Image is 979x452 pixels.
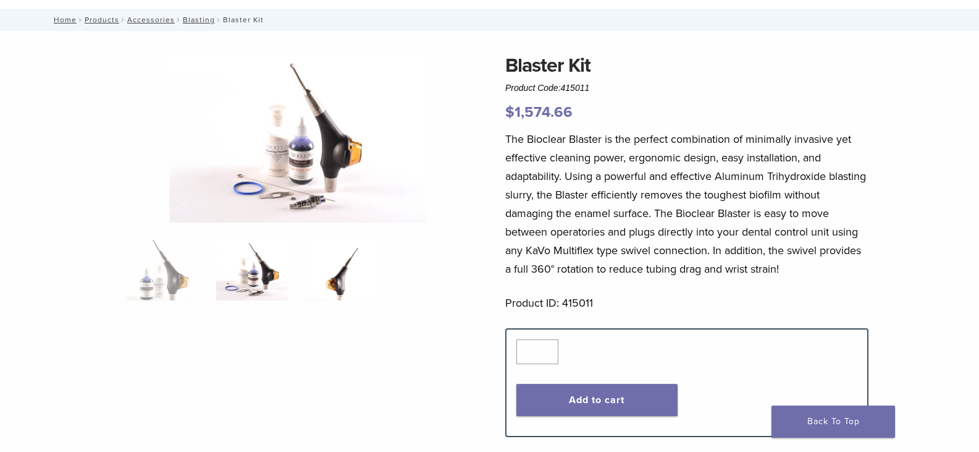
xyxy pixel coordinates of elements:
[505,83,589,93] span: Product Code:
[127,239,198,301] img: Bioclear-Blaster-Kit-Simplified-1-e1548850725122-324x324.jpg
[119,17,127,23] span: /
[50,15,77,24] a: Home
[516,384,678,416] button: Add to cart
[175,17,183,23] span: /
[85,15,119,24] a: Products
[216,239,287,301] img: Blaster Kit - Image 2
[169,51,426,223] img: Blaster Kit - Image 2
[215,17,223,23] span: /
[505,294,868,312] p: Product ID: 415011
[561,83,590,93] span: 415011
[505,51,868,80] h1: Blaster Kit
[77,17,85,23] span: /
[505,103,515,121] span: $
[771,406,895,438] a: Back To Top
[183,15,215,24] a: Blasting
[306,239,377,301] img: Blaster Kit - Image 3
[505,130,868,278] p: The Bioclear Blaster is the perfect combination of minimally invasive yet effective cleaning powe...
[45,9,935,31] nav: Blaster Kit
[127,15,175,24] a: Accessories
[505,103,573,121] bdi: 1,574.66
